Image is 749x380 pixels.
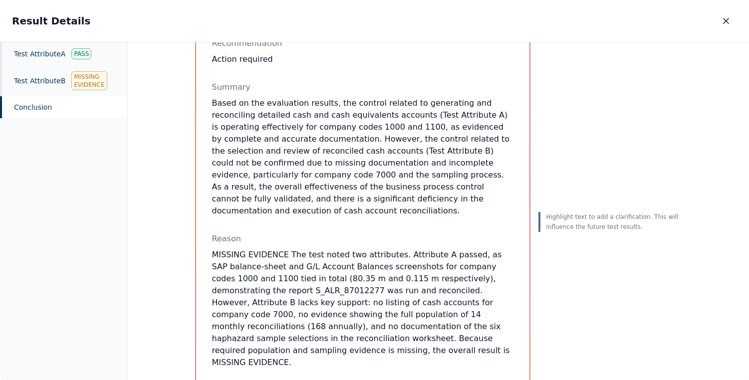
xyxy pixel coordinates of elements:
[71,48,91,59] div: Pass
[546,212,682,232] p: Highlight text to add a clarification. This will influence the future test results.
[212,233,513,245] p: Reason
[71,71,107,90] div: Missing Evidence
[212,37,513,49] p: Recommendation
[212,97,513,217] p: Based on the evaluation results, the control related to generating and reconciling detailed cash ...
[12,14,90,28] h2: Result Details
[212,53,513,65] div: Action required
[212,249,513,369] p: MISSING EVIDENCE The test noted two attributes. Attribute A passed, as SAP balance-sheet and G/L ...
[212,81,513,93] p: Summary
